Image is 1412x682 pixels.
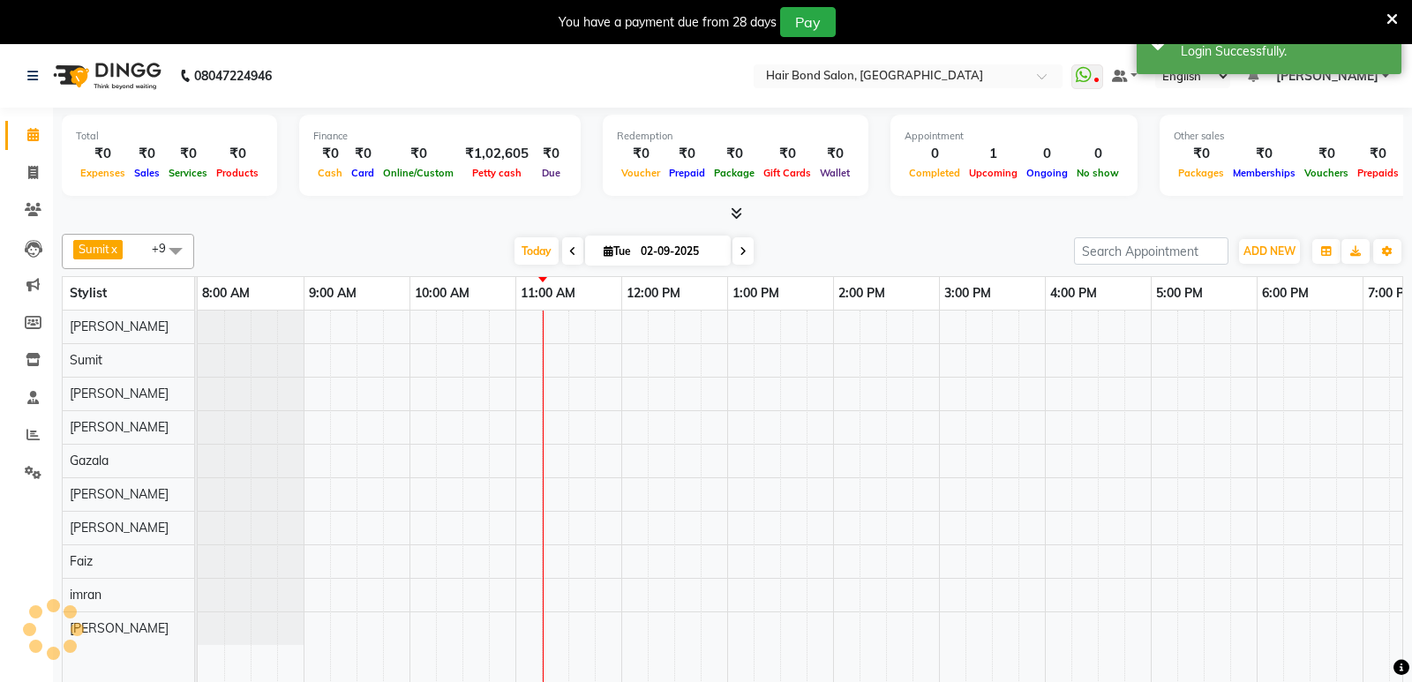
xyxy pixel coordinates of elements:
span: Upcoming [965,167,1022,179]
div: ₹0 [1174,144,1228,164]
span: Completed [905,167,965,179]
span: imran [70,587,101,603]
div: ₹0 [1228,144,1300,164]
span: Stylist [70,285,107,301]
span: Voucher [617,167,665,179]
span: [PERSON_NAME] [70,620,169,636]
a: 12:00 PM [622,281,685,306]
span: Packages [1174,167,1228,179]
div: Total [76,129,263,144]
div: 1 [965,144,1022,164]
span: Card [347,167,379,179]
span: [PERSON_NAME] [70,419,169,435]
div: ₹0 [76,144,130,164]
span: Sumit [79,242,109,256]
span: +9 [152,241,179,255]
span: Ongoing [1022,167,1072,179]
span: Petty cash [468,167,526,179]
div: ₹0 [130,144,164,164]
span: [PERSON_NAME] [70,520,169,536]
span: Vouchers [1300,167,1353,179]
span: Faiz [70,553,93,569]
a: 1:00 PM [728,281,784,306]
div: 0 [1022,144,1072,164]
div: ₹1,02,605 [458,144,536,164]
span: Online/Custom [379,167,458,179]
a: x [109,242,117,256]
input: Search Appointment [1074,237,1228,265]
span: [PERSON_NAME] [70,386,169,401]
div: ₹0 [347,144,379,164]
div: Finance [313,129,567,144]
span: Prepaids [1353,167,1403,179]
span: Cash [313,167,347,179]
a: 2:00 PM [834,281,890,306]
div: ₹0 [379,144,458,164]
div: ₹0 [1300,144,1353,164]
img: logo [45,51,166,101]
span: No show [1072,167,1123,179]
span: Sales [130,167,164,179]
span: Expenses [76,167,130,179]
a: 9:00 AM [304,281,361,306]
a: 8:00 AM [198,281,254,306]
a: 4:00 PM [1046,281,1101,306]
span: Memberships [1228,167,1300,179]
span: Wallet [815,167,854,179]
div: ₹0 [815,144,854,164]
div: ₹0 [212,144,263,164]
div: ₹0 [313,144,347,164]
span: Sumit [70,352,102,368]
div: ₹0 [617,144,665,164]
div: ₹0 [759,144,815,164]
a: 10:00 AM [410,281,474,306]
button: Pay [780,7,836,37]
span: Gazala [70,453,109,468]
div: Appointment [905,129,1123,144]
div: You have a payment due from 28 days [559,13,777,32]
div: 0 [1072,144,1123,164]
button: ADD NEW [1239,239,1300,264]
div: Login Successfully. [1181,42,1388,61]
input: 2025-09-02 [635,238,724,265]
div: 0 [905,144,965,164]
span: Gift Cards [759,167,815,179]
div: Redemption [617,129,854,144]
a: 6:00 PM [1258,281,1313,306]
div: ₹0 [1353,144,1403,164]
span: Due [537,167,565,179]
span: Tue [599,244,635,258]
div: ₹0 [665,144,710,164]
span: [PERSON_NAME] [1276,67,1378,86]
span: ADD NEW [1243,244,1296,258]
span: [PERSON_NAME] [70,319,169,334]
a: 5:00 PM [1152,281,1207,306]
a: 3:00 PM [940,281,995,306]
span: Prepaid [665,167,710,179]
span: Products [212,167,263,179]
a: 11:00 AM [516,281,580,306]
div: ₹0 [710,144,759,164]
span: Services [164,167,212,179]
span: Package [710,167,759,179]
b: 08047224946 [194,51,272,101]
div: ₹0 [536,144,567,164]
span: Today [514,237,559,265]
div: ₹0 [164,144,212,164]
span: [PERSON_NAME] [70,486,169,502]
